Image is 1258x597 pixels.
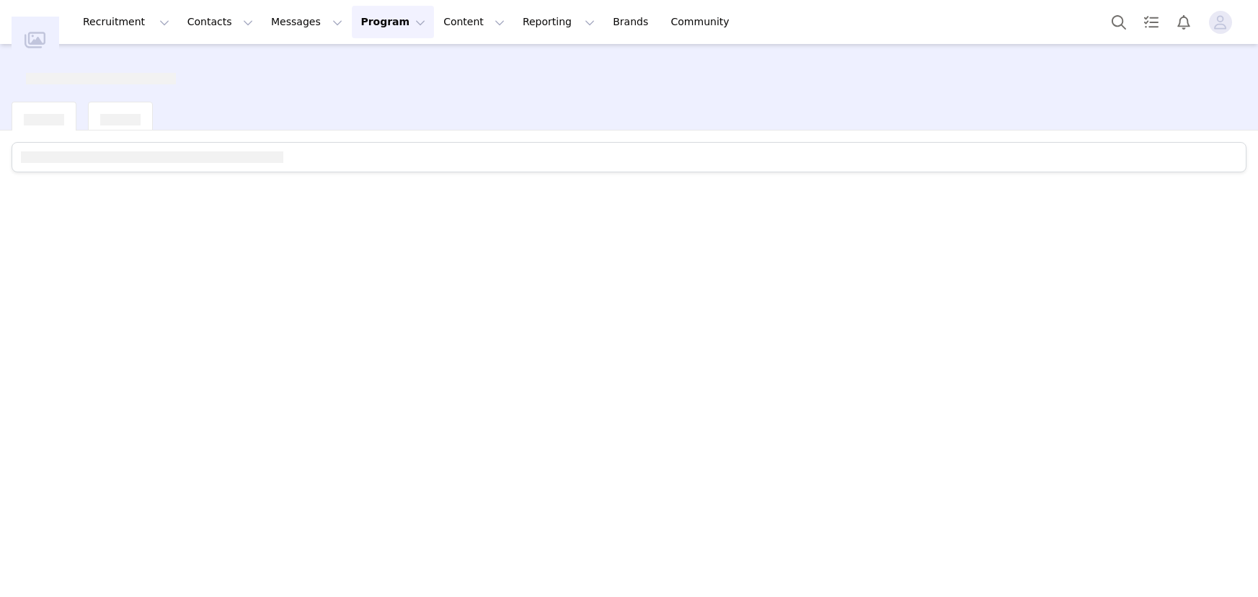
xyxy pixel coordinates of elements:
[179,6,262,38] button: Contacts
[24,102,64,125] div: [object Object]
[514,6,603,38] button: Reporting
[1168,6,1200,38] button: Notifications
[1200,11,1246,34] button: Profile
[74,6,178,38] button: Recruitment
[1103,6,1135,38] button: Search
[100,102,141,125] div: [object Object]
[604,6,661,38] a: Brands
[352,6,434,38] button: Program
[262,6,351,38] button: Messages
[26,61,176,84] div: [object Object]
[1135,6,1167,38] a: Tasks
[663,6,745,38] a: Community
[435,6,513,38] button: Content
[1213,11,1227,34] div: avatar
